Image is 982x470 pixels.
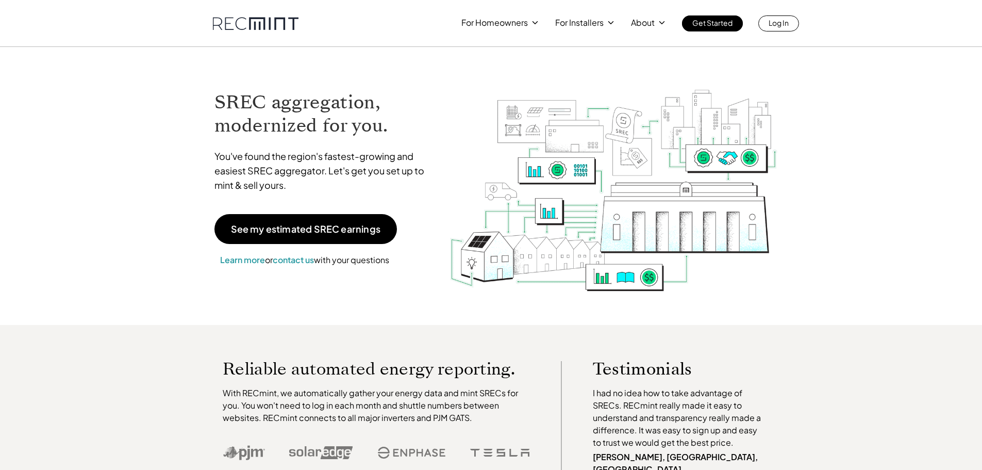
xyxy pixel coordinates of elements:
p: With RECmint, we automatically gather your energy data and mint SRECs for you. You won't need to ... [223,387,530,424]
a: Learn more [220,254,265,265]
p: Reliable automated energy reporting. [223,361,530,377]
p: About [631,15,655,30]
a: Get Started [682,15,743,31]
h1: SREC aggregation, modernized for you. [214,91,434,137]
p: Get Started [692,15,733,30]
a: contact us [273,254,314,265]
p: See my estimated SREC earnings [231,224,380,234]
p: or with your questions [214,253,395,267]
p: Log In [769,15,789,30]
p: Testimonials [593,361,746,377]
a: Log In [758,15,799,31]
p: For Homeowners [461,15,528,30]
p: For Installers [555,15,604,30]
a: See my estimated SREC earnings [214,214,397,244]
p: I had no idea how to take advantage of SRECs. RECmint really made it easy to understand and trans... [593,387,766,449]
img: RECmint value cycle [449,62,778,294]
p: You've found the region's fastest-growing and easiest SREC aggregator. Let's get you set up to mi... [214,149,434,192]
